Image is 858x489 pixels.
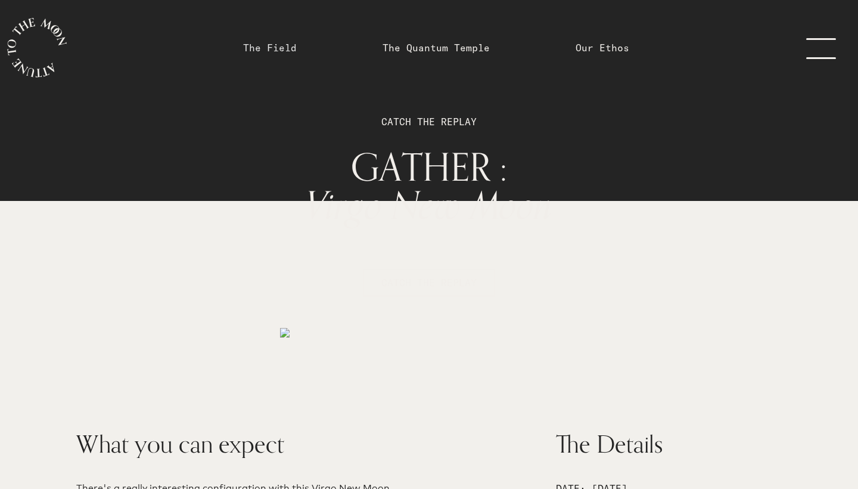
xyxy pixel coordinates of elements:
[136,148,722,226] h1: GATHER :
[136,95,722,148] p: CATCH THE REPLAY
[381,276,477,290] span: CATCH THE REPLAY
[556,426,782,462] h2: The Details
[363,269,495,296] button: CATCH THE REPLAY
[576,41,629,55] a: Our Ethos
[306,175,552,238] span: Virgo New Moon
[280,328,290,338] img: medias%2F5nJ7g2WCQ9gNqMTpMDvV
[243,41,297,55] a: The Field
[76,426,542,462] h2: What you can expect
[383,41,490,55] a: The Quantum Temple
